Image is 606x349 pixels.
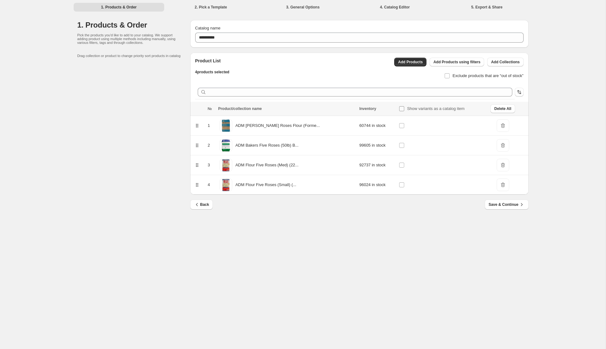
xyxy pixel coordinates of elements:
span: 1 [208,123,210,128]
button: Add Products using filters [430,58,484,66]
span: 2 [208,143,210,148]
button: Add Collections [487,58,523,66]
div: Inventory [359,106,395,111]
span: 4 [208,182,210,187]
img: 11100_f093260c-5d12-43b1-b862-34d85d599d43.jpg [220,159,232,171]
td: 96024 in stock [358,175,397,195]
span: Save & Continue [488,201,525,208]
span: Back [194,201,209,208]
p: ADM Flour Five Roses (Small) (... [235,182,296,188]
span: Exclude products that are “out of stock” [452,73,523,78]
img: 11101_6ca686fa-bf02-4aad-ac3d-5d873e56349f.jpg [220,179,232,191]
img: 11102A.jpg [220,139,232,152]
p: Pick the products you'd like to add to your catalog. We support adding product using multiple met... [77,33,178,44]
button: Add Products [394,58,426,66]
span: Add Products [398,60,423,65]
button: Save & Continue [485,200,528,210]
td: 92737 in stock [358,155,397,175]
p: ADM Bakers Five Roses (50lb) B... [235,142,299,148]
img: 11102_4efe2927-8b91-4539-b0fc-c111af3aa1aa.jpg [220,119,232,132]
td: 60744 in stock [358,116,397,136]
span: № [208,107,212,111]
span: 4 products selected [195,70,229,74]
p: Drag collection or product to change priority sort products in catalog [77,54,190,58]
button: Back [190,200,213,210]
span: Add Collections [491,60,520,65]
span: Show variants as a catalog item [407,106,465,111]
span: Add Products using filters [433,60,480,65]
button: Delete All [490,104,515,113]
h2: Product List [195,58,229,64]
td: 99605 in stock [358,136,397,155]
h1: 1. Products & Order [77,20,190,30]
span: 3 [208,163,210,167]
span: Delete All [494,106,511,111]
p: ADM Flour Five Roses (Med) (22... [235,162,299,168]
span: Catalog name [195,26,221,30]
p: ADM [PERSON_NAME] Roses Flour (Forme... [235,122,320,129]
span: Product/collection name [218,107,262,111]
